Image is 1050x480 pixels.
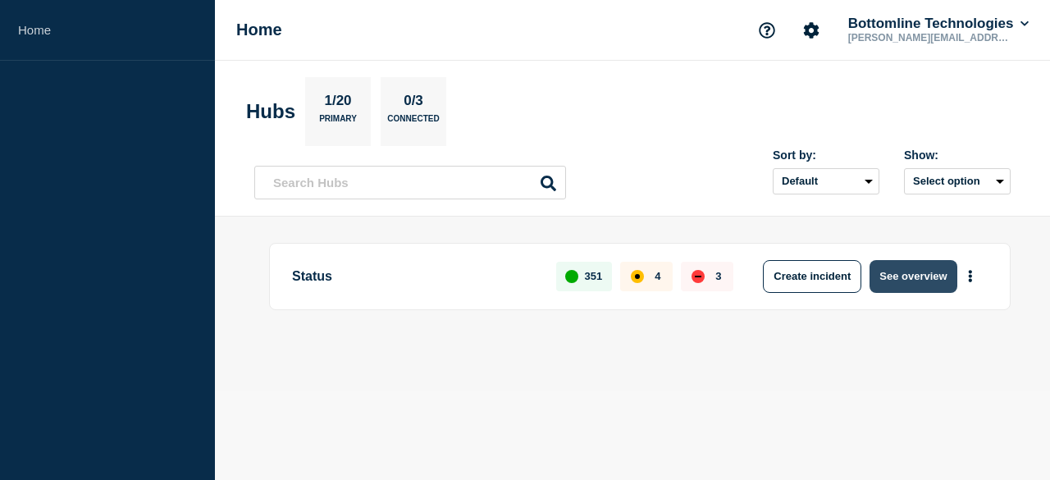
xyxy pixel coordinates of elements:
[585,270,603,282] p: 351
[236,21,282,39] h1: Home
[292,260,537,293] p: Status
[845,16,1032,32] button: Bottomline Technologies
[318,93,358,114] p: 1/20
[870,260,956,293] button: See overview
[715,270,721,282] p: 3
[845,32,1016,43] p: [PERSON_NAME][EMAIL_ADDRESS][DOMAIN_NAME]
[319,114,357,131] p: Primary
[773,168,879,194] select: Sort by
[246,100,295,123] h2: Hubs
[763,260,861,293] button: Create incident
[960,261,981,291] button: More actions
[794,13,829,48] button: Account settings
[398,93,430,114] p: 0/3
[254,166,566,199] input: Search Hubs
[750,13,784,48] button: Support
[631,270,644,283] div: affected
[565,270,578,283] div: up
[655,270,660,282] p: 4
[387,114,439,131] p: Connected
[904,149,1011,162] div: Show:
[773,149,879,162] div: Sort by:
[904,168,1011,194] button: Select option
[692,270,705,283] div: down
